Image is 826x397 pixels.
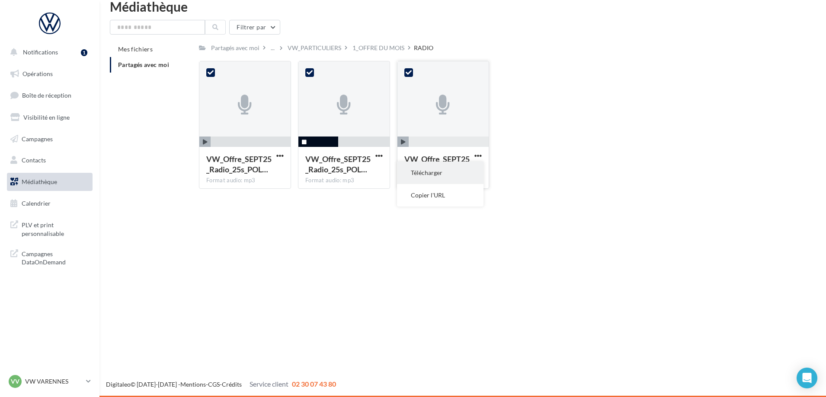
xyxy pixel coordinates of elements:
[25,377,83,386] p: VW VARENNES
[5,108,94,127] a: Visibilité en ligne
[5,130,94,148] a: Campagnes
[22,248,89,267] span: Campagnes DataOnDemand
[292,380,336,388] span: 02 30 07 43 80
[414,44,433,52] div: RADIO
[222,381,242,388] a: Crédits
[22,200,51,207] span: Calendrier
[5,216,94,241] a: PLV et print personnalisable
[404,154,470,174] span: VW_Offre_SEPT25_Radio_25s_POLO_LOM3
[206,177,284,184] div: Format audio: mp3
[23,48,58,56] span: Notifications
[22,92,71,99] span: Boîte de réception
[180,381,206,388] a: Mentions
[206,154,272,174] span: VW_Offre_SEPT25_Radio_25s_POLO_LOM1
[229,20,280,35] button: Filtrer par
[22,70,53,77] span: Opérations
[22,219,89,238] span: PLV et print personnalisable
[305,154,371,174] span: VW_Offre_SEPT25_Radio_25s_POLO_LOM2
[269,42,276,54] div: ...
[106,381,131,388] a: Digitaleo
[11,377,19,386] span: VV
[5,173,94,191] a: Médiathèque
[106,381,336,388] span: © [DATE]-[DATE] - - -
[288,44,341,52] div: VW_PARTICULIERS
[797,368,817,388] div: Open Intercom Messenger
[5,65,94,83] a: Opérations
[118,45,153,53] span: Mes fichiers
[22,135,53,142] span: Campagnes
[352,44,404,52] div: 1_OFFRE DU MOIS
[250,380,288,388] span: Service client
[5,86,94,105] a: Boîte de réception
[118,61,169,68] span: Partagés avec moi
[5,245,94,270] a: Campagnes DataOnDemand
[5,194,94,213] a: Calendrier
[22,178,57,185] span: Médiathèque
[81,49,87,56] div: 1
[5,43,91,61] button: Notifications 1
[23,114,70,121] span: Visibilité en ligne
[7,373,93,390] a: VV VW VARENNES
[208,381,220,388] a: CGS
[397,162,483,184] button: Télécharger
[22,156,46,164] span: Contacts
[305,177,383,184] div: Format audio: mp3
[397,184,483,206] button: Copier l'URL
[211,44,259,52] div: Partagés avec moi
[5,151,94,169] a: Contacts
